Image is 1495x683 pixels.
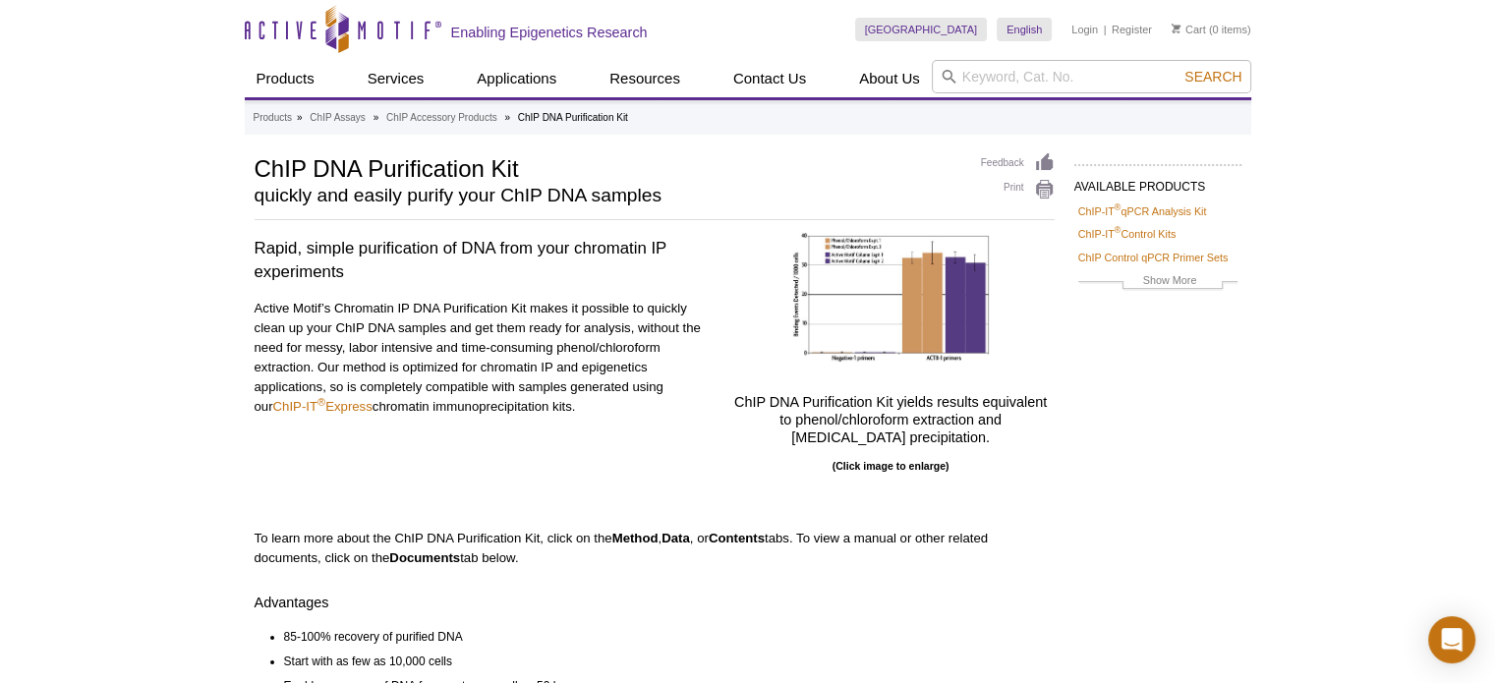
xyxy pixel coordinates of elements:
[254,109,292,127] a: Products
[727,387,1055,446] h4: ChIP DNA Purification Kit yields results equivalent to phenol/chloroform extraction and [MEDICAL_...
[847,60,932,97] a: About Us
[1115,226,1121,236] sup: ®
[709,531,765,545] strong: Contents
[1078,271,1237,294] a: Show More
[356,60,436,97] a: Services
[1172,23,1206,36] a: Cart
[1184,69,1241,85] span: Search
[612,531,659,545] strong: Method
[273,399,373,414] a: ChIP-IT®Express
[255,152,961,182] h1: ChIP DNA Purification Kit
[255,588,1055,611] h4: Advantages
[721,60,818,97] a: Contact Us
[504,112,510,123] li: »
[1172,24,1180,33] img: Your Cart
[518,112,628,123] li: ChIP DNA Purification Kit
[255,529,1055,568] p: To learn more about the ChIP DNA Purification Kit, click on the , , or tabs. To view a manual or ...
[297,112,303,123] li: »
[1104,18,1107,41] li: |
[255,187,961,204] h2: quickly and easily purify your ChIP DNA samples
[661,531,690,545] strong: Data
[833,460,949,472] b: (Click image to enlarge)
[1078,225,1177,243] a: ChIP-IT®Control Kits
[374,112,379,123] li: »
[792,232,989,361] img: qPCR on ChIP DNA purified with the Chromatin IP DNA Purification Kit
[1428,616,1475,663] div: Open Intercom Messenger
[997,18,1052,41] a: English
[855,18,988,41] a: [GEOGRAPHIC_DATA]
[255,237,713,284] h3: Rapid, simple purification of DNA from your chromatin IP experiments
[451,24,648,41] h2: Enabling Epigenetics Research
[1115,202,1121,212] sup: ®
[284,647,1037,671] li: Start with as few as 10,000 cells
[981,152,1055,174] a: Feedback
[1071,23,1098,36] a: Login
[284,621,1037,647] li: 85-100% recovery of purified DNA
[1078,249,1229,266] a: ChIP Control qPCR Primer Sets
[465,60,568,97] a: Applications
[1179,68,1247,85] button: Search
[598,60,692,97] a: Resources
[1078,202,1207,220] a: ChIP-IT®qPCR Analysis Kit
[981,179,1055,200] a: Print
[389,550,460,565] strong: Documents
[386,109,497,127] a: ChIP Accessory Products
[1074,164,1241,199] h2: AVAILABLE PRODUCTS
[255,299,713,417] p: Active Motif’s Chromatin IP DNA Purification Kit makes it possible to quickly clean up your ChIP ...
[1172,18,1251,41] li: (0 items)
[317,395,325,407] sup: ®
[932,60,1251,93] input: Keyword, Cat. No.
[310,109,366,127] a: ChIP Assays
[245,60,326,97] a: Products
[1112,23,1152,36] a: Register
